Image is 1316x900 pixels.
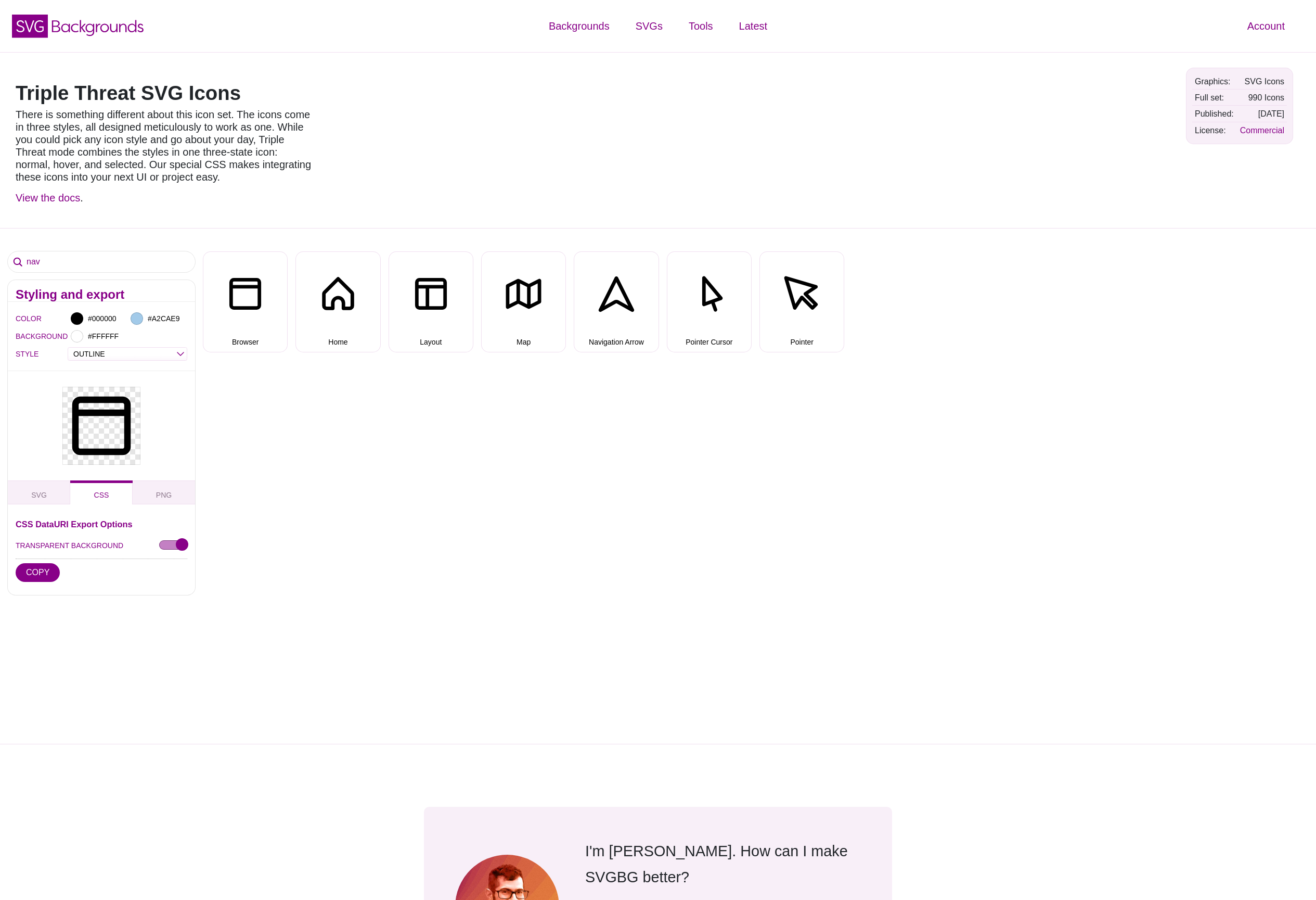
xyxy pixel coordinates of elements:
h1: Triple Threat SVG Icons [16,83,312,103]
p: There is something different about this icon set. The icons come in three styles, all designed me... [16,108,312,183]
button: PNG [133,480,195,504]
a: View the docs [16,192,80,204]
p: I'm [PERSON_NAME]. How can I make SVGBG better? [585,838,861,890]
p: . [16,192,312,204]
a: Latest [726,10,780,42]
button: Layout [389,251,473,352]
button: Home [295,251,380,352]
button: Pointer [759,251,844,352]
h3: CSS DataURI Export Options [16,520,187,528]
label: TRANSPARENT BACKGROUND [16,539,123,552]
td: License: [1192,123,1236,138]
label: STYLE [16,347,29,361]
label: COLOR [16,312,29,325]
a: Account [1234,10,1298,42]
button: Pointer Cursor [667,251,752,352]
a: Backgrounds [536,10,623,42]
td: SVG Icons [1237,74,1287,89]
td: 990 Icons [1237,90,1287,105]
a: Commercial [1240,126,1284,135]
a: Tools [676,10,726,42]
button: COPY [16,563,60,582]
button: SVG [8,480,70,504]
input: Search Icons [8,251,195,272]
span: PNG [156,491,172,499]
button: Navigation Arrow [574,251,659,352]
label: BACKGROUND [16,329,29,343]
button: Browser [203,251,288,352]
h2: Styling and export [16,290,187,299]
td: Published: [1192,106,1236,121]
button: Map [481,251,566,352]
td: Graphics: [1192,74,1236,89]
td: Full set: [1192,90,1236,105]
span: SVG [31,491,47,499]
a: SVGs [623,10,676,42]
td: [DATE] [1237,106,1287,121]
